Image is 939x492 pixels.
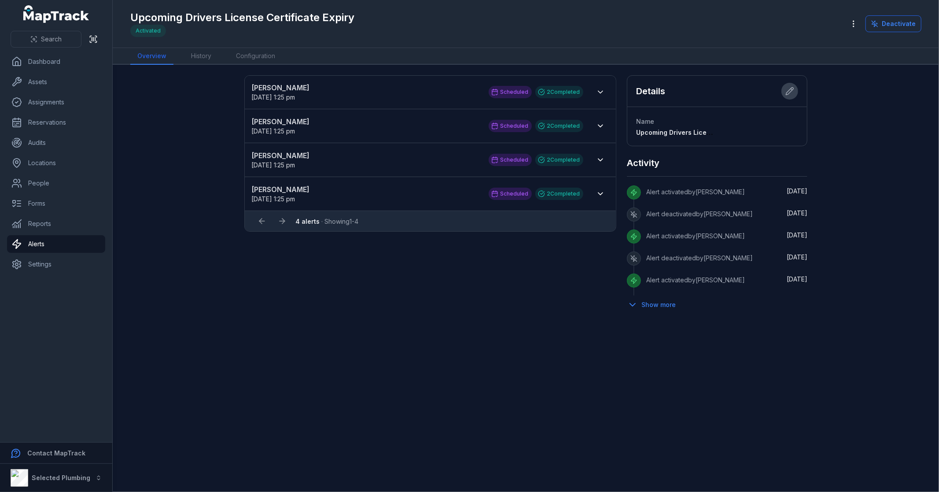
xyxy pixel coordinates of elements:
[296,218,359,225] span: · Showing 1 - 4
[7,195,105,212] a: Forms
[296,218,320,225] strong: 4 alerts
[646,232,745,240] span: Alert activated by [PERSON_NAME]
[32,474,90,481] strong: Selected Plumbing
[252,82,480,102] a: [PERSON_NAME][DATE] 1:25 pm
[627,157,659,169] h2: Activity
[646,254,753,262] span: Alert deactivated by [PERSON_NAME]
[7,53,105,70] a: Dashboard
[787,275,807,283] time: 8/18/2025, 1:23:33 PM
[489,188,532,200] div: Scheduled
[535,188,583,200] div: 2 Completed
[646,210,753,218] span: Alert deactivated by [PERSON_NAME]
[252,127,295,135] span: [DATE] 1:25 pm
[130,25,166,37] div: Activated
[787,275,807,283] span: [DATE]
[130,48,173,65] a: Overview
[252,127,295,135] time: 8/25/2025, 1:25:00 PM
[787,209,807,217] time: 8/18/2025, 2:30:53 PM
[787,253,807,261] time: 8/18/2025, 1:23:43 PM
[252,184,480,195] strong: [PERSON_NAME]
[11,31,81,48] button: Search
[535,120,583,132] div: 2 Completed
[646,188,745,196] span: Alert activated by [PERSON_NAME]
[229,48,282,65] a: Configuration
[23,5,89,23] a: MapTrack
[252,195,295,203] time: 8/25/2025, 1:25:00 PM
[252,82,480,93] strong: [PERSON_NAME]
[252,161,295,169] span: [DATE] 1:25 pm
[7,174,105,192] a: People
[787,187,807,195] span: [DATE]
[489,154,532,166] div: Scheduled
[7,154,105,172] a: Locations
[7,93,105,111] a: Assignments
[787,209,807,217] span: [DATE]
[184,48,218,65] a: History
[252,116,480,127] strong: [PERSON_NAME]
[7,134,105,152] a: Audits
[535,154,583,166] div: 2 Completed
[41,35,62,44] span: Search
[130,11,354,25] h1: Upcoming Drivers License Certificate Expiry
[7,255,105,273] a: Settings
[787,187,807,195] time: 8/18/2025, 2:31:52 PM
[252,150,480,170] a: [PERSON_NAME][DATE] 1:25 pm
[646,276,745,284] span: Alert activated by [PERSON_NAME]
[787,253,807,261] span: [DATE]
[252,116,480,136] a: [PERSON_NAME][DATE] 1:25 pm
[7,114,105,131] a: Reservations
[252,195,295,203] span: [DATE] 1:25 pm
[636,85,665,97] h2: Details
[489,86,532,98] div: Scheduled
[627,296,681,314] button: Show more
[7,215,105,233] a: Reports
[535,86,583,98] div: 2 Completed
[787,231,807,239] span: [DATE]
[252,161,295,169] time: 8/25/2025, 1:25:00 PM
[489,120,532,132] div: Scheduled
[636,129,774,136] span: Upcoming Drivers License Certificate Expiry
[252,184,480,203] a: [PERSON_NAME][DATE] 1:25 pm
[7,235,105,253] a: Alerts
[7,73,105,91] a: Assets
[787,231,807,239] time: 8/18/2025, 1:23:53 PM
[252,150,480,161] strong: [PERSON_NAME]
[636,118,654,125] span: Name
[27,449,85,457] strong: Contact MapTrack
[865,15,921,32] button: Deactivate
[252,93,295,101] span: [DATE] 1:25 pm
[252,93,295,101] time: 8/25/2025, 1:25:00 PM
